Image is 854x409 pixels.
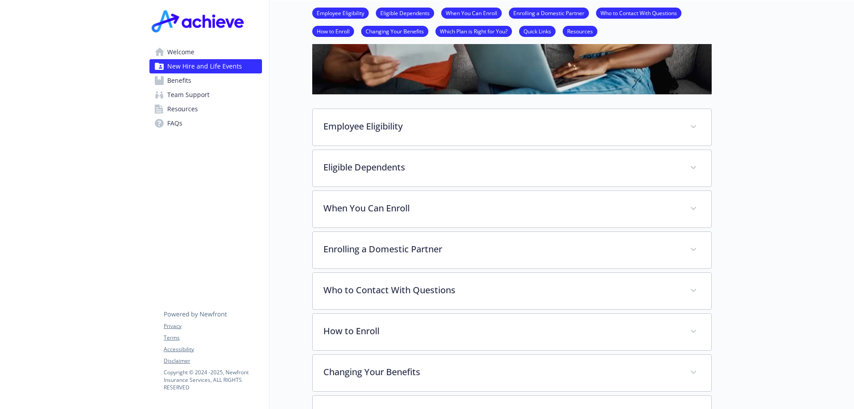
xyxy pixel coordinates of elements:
div: Changing Your Benefits [313,355,711,391]
a: New Hire and Life Events [149,59,262,73]
p: When You Can Enroll [323,202,679,215]
div: Eligible Dependents [313,150,711,186]
p: Changing Your Benefits [323,365,679,379]
a: Employee Eligibility [312,8,369,17]
div: Who to Contact With Questions [313,273,711,309]
a: Resources [563,27,597,35]
a: Quick Links [519,27,556,35]
a: Accessibility [164,345,262,353]
span: Team Support [167,88,209,102]
p: How to Enroll [323,324,679,338]
span: Benefits [167,73,191,88]
span: FAQs [167,116,182,130]
div: How to Enroll [313,314,711,350]
a: Who to Contact With Questions [596,8,681,17]
span: Welcome [167,45,194,59]
a: Welcome [149,45,262,59]
a: Eligible Dependents [376,8,434,17]
span: New Hire and Life Events [167,59,242,73]
span: Resources [167,102,198,116]
a: When You Can Enroll [441,8,502,17]
a: Changing Your Benefits [361,27,428,35]
a: Resources [149,102,262,116]
a: FAQs [149,116,262,130]
p: Copyright © 2024 - 2025 , Newfront Insurance Services, ALL RIGHTS RESERVED [164,369,262,391]
p: Eligible Dependents [323,161,679,174]
a: Team Support [149,88,262,102]
a: Benefits [149,73,262,88]
div: Employee Eligibility [313,109,711,146]
a: How to Enroll [312,27,354,35]
div: When You Can Enroll [313,191,711,227]
p: Who to Contact With Questions [323,283,679,297]
p: Enrolling a Domestic Partner [323,243,679,256]
p: Employee Eligibility [323,120,679,133]
a: Enrolling a Domestic Partner [509,8,589,17]
a: Terms [164,334,262,342]
a: Disclaimer [164,357,262,365]
a: Privacy [164,322,262,330]
div: Enrolling a Domestic Partner [313,232,711,268]
a: Which Plan is Right for You? [435,27,512,35]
